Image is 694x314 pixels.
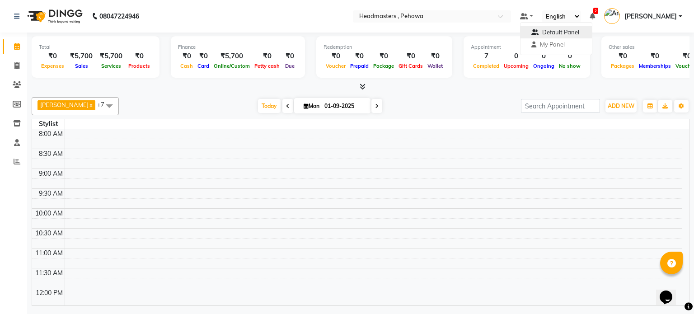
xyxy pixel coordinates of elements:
[557,51,583,61] div: 0
[471,43,583,51] div: Appointment
[282,51,298,61] div: ₹0
[324,51,348,61] div: ₹0
[73,63,90,69] span: Sales
[99,63,123,69] span: Services
[605,100,637,112] button: ADD NEW
[471,63,502,69] span: Completed
[258,99,281,113] span: Today
[33,209,65,218] div: 10:00 AM
[97,101,111,108] span: +7
[656,278,685,305] iframe: chat widget
[252,63,282,69] span: Petty cash
[502,51,531,61] div: 0
[283,63,297,69] span: Due
[39,43,152,51] div: Total
[609,51,637,61] div: ₹0
[396,51,425,61] div: ₹0
[324,43,445,51] div: Redemption
[471,51,502,61] div: 7
[604,8,620,24] img: Amandeep
[348,63,371,69] span: Prepaid
[609,63,637,69] span: Packages
[37,129,65,139] div: 8:00 AM
[252,51,282,61] div: ₹0
[178,63,195,69] span: Cash
[34,288,65,298] div: 12:00 PM
[178,51,195,61] div: ₹0
[211,51,252,61] div: ₹5,700
[66,51,96,61] div: ₹5,700
[624,12,677,21] span: [PERSON_NAME]
[593,8,598,14] span: 2
[425,63,445,69] span: Wallet
[195,63,211,69] span: Card
[348,51,371,61] div: ₹0
[557,63,583,69] span: No show
[531,51,557,61] div: 0
[637,63,673,69] span: Memberships
[540,41,565,48] span: My Panel
[195,51,211,61] div: ₹0
[33,248,65,258] div: 11:00 AM
[502,63,531,69] span: Upcoming
[396,63,425,69] span: Gift Cards
[637,51,673,61] div: ₹0
[37,169,65,178] div: 9:00 AM
[371,63,396,69] span: Package
[40,101,89,108] span: [PERSON_NAME]
[23,4,85,29] img: logo
[371,51,396,61] div: ₹0
[126,51,152,61] div: ₹0
[322,99,367,113] input: 2025-09-01
[531,63,557,69] span: Ongoing
[33,229,65,238] div: 10:30 AM
[301,103,322,109] span: Mon
[33,268,65,278] div: 11:30 AM
[608,103,634,109] span: ADD NEW
[32,119,65,129] div: Stylist
[39,51,66,61] div: ₹0
[37,149,65,159] div: 8:30 AM
[39,63,66,69] span: Expenses
[521,99,600,113] input: Search Appointment
[178,43,298,51] div: Finance
[99,4,139,29] b: 08047224946
[96,51,126,61] div: ₹5,700
[590,12,595,20] a: 2
[126,63,152,69] span: Products
[425,51,445,61] div: ₹0
[37,189,65,198] div: 9:30 AM
[89,101,93,108] a: x
[211,63,252,69] span: Online/Custom
[324,63,348,69] span: Voucher
[542,28,579,36] span: Default Panel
